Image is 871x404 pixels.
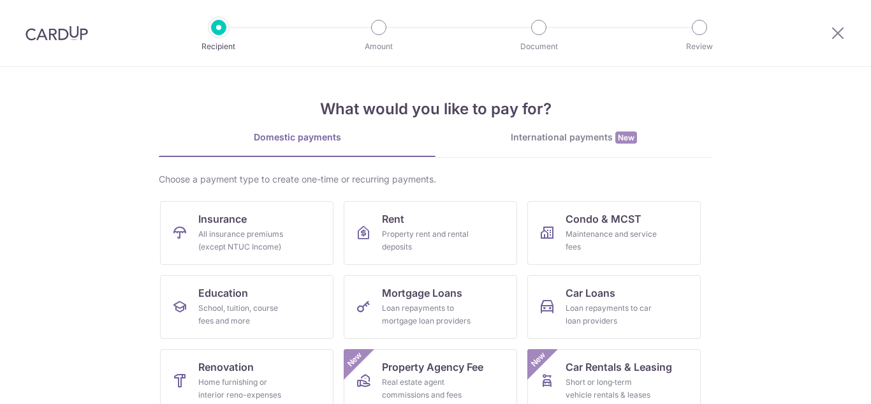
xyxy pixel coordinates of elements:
div: Loan repayments to mortgage loan providers [382,302,474,327]
iframe: Opens a widget where you can find more information [789,366,858,398]
div: School, tuition, course fees and more [198,302,290,327]
a: RentProperty rent and rental deposits [344,201,517,265]
a: Car LoansLoan repayments to car loan providers [527,275,701,339]
span: Education [198,285,248,301]
span: Renovation [198,359,254,375]
div: Domestic payments [159,131,435,144]
a: InsuranceAll insurance premiums (except NTUC Income) [160,201,333,265]
div: Loan repayments to car loan providers [566,302,657,327]
div: International payments [435,131,712,144]
p: Document [492,40,586,53]
span: Condo & MCST [566,211,641,227]
a: Condo & MCSTMaintenance and service fees [527,201,701,265]
h4: What would you like to pay for? [159,98,712,121]
img: CardUp [26,26,88,41]
span: Mortgage Loans [382,285,462,301]
span: New [344,349,365,370]
p: Recipient [172,40,266,53]
p: Review [652,40,747,53]
span: New [528,349,549,370]
div: Maintenance and service fees [566,228,657,253]
span: New [615,131,637,144]
span: Insurance [198,211,247,227]
span: Property Agency Fee [382,359,483,375]
span: Car Rentals & Leasing [566,359,672,375]
span: Rent [382,211,404,227]
div: Choose a payment type to create one-time or recurring payments. [159,173,712,186]
a: EducationSchool, tuition, course fees and more [160,275,333,339]
div: Real estate agent commissions and fees [382,376,474,401]
a: Mortgage LoansLoan repayments to mortgage loan providers [344,275,517,339]
div: All insurance premiums (except NTUC Income) [198,228,290,253]
div: Home furnishing or interior reno-expenses [198,376,290,401]
p: Amount [332,40,426,53]
div: Property rent and rental deposits [382,228,474,253]
div: Short or long‑term vehicle rentals & leases [566,376,657,401]
span: Car Loans [566,285,615,301]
